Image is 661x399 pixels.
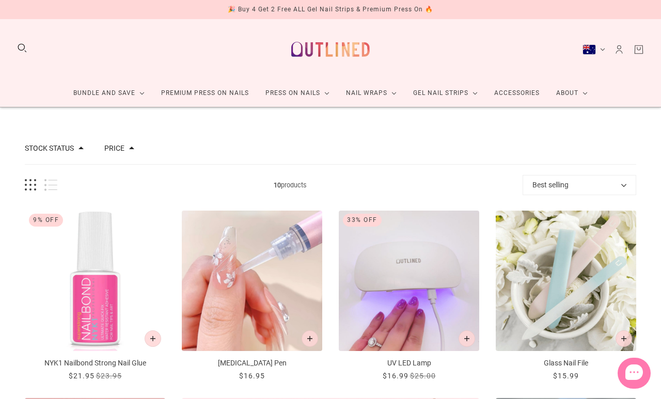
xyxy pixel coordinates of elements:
[25,211,165,381] a: NYK1 Nailbond Strong Nail Glue
[25,179,36,191] button: Grid view
[496,211,636,381] a: Glass Nail File
[239,372,265,380] span: $16.95
[257,79,338,107] a: Press On Nails
[613,44,625,55] a: Account
[17,42,28,54] button: Search
[104,145,124,152] button: Filter by Price
[96,372,122,380] span: $23.95
[548,79,596,107] a: About
[57,180,523,190] span: products
[182,358,322,369] p: [MEDICAL_DATA] Pen
[583,44,605,55] button: Australia
[25,145,74,152] button: Filter by Stock status
[69,372,95,380] span: $21.95
[29,214,63,227] div: 9% Off
[182,211,322,381] a: Nail Removal Pen
[459,330,475,347] button: Add to cart
[523,175,636,195] button: Best selling
[338,79,405,107] a: Nail Wraps
[410,372,436,380] span: $25.00
[274,181,281,189] b: 10
[553,372,579,380] span: $15.99
[25,358,165,369] p: NYK1 Nailbond Strong Nail Glue
[633,44,644,55] a: Cart
[383,372,408,380] span: $16.99
[302,330,318,347] button: Add to cart
[486,79,548,107] a: Accessories
[65,79,153,107] a: Bundle and Save
[182,211,322,351] img: nail-removal-pen-accessories_700x.png
[44,179,57,191] button: List view
[153,79,257,107] a: Premium Press On Nails
[228,4,433,15] div: 🎉 Buy 4 Get 2 Free ALL Gel Nail Strips & Premium Press On 🔥
[616,330,632,347] button: Add to cart
[405,79,486,107] a: Gel Nail Strips
[285,27,376,71] a: Outlined
[339,211,479,381] a: UV LED Lamp
[145,330,161,347] button: Add to cart
[343,214,382,227] div: 33% Off
[496,358,636,369] p: Glass Nail File
[339,358,479,369] p: UV LED Lamp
